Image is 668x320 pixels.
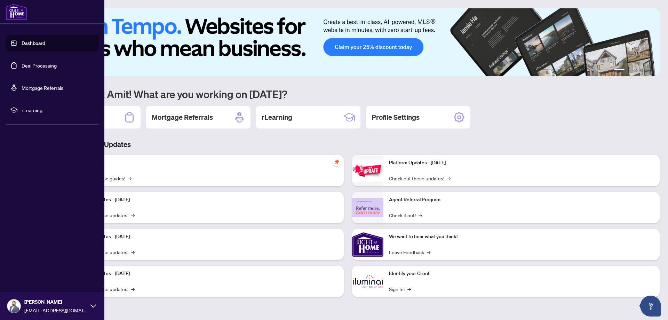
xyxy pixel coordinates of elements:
[639,69,642,72] button: 4
[22,62,57,69] a: Deal Processing
[389,248,430,256] a: Leave Feedback→
[73,196,338,204] p: Platform Updates - [DATE]
[633,69,636,72] button: 3
[73,270,338,278] p: Platform Updates - [DATE]
[427,248,430,256] span: →
[650,69,653,72] button: 6
[333,158,341,166] span: pushpin
[36,87,660,101] h1: Welcome back Amit! What are you working on [DATE]?
[447,174,451,182] span: →
[73,159,338,167] p: Self-Help
[628,69,630,72] button: 2
[389,233,654,241] p: We want to hear what you think!
[389,159,654,167] p: Platform Updates - [DATE]
[22,85,63,91] a: Mortgage Referrals
[352,198,383,217] img: Agent Referral Program
[389,174,451,182] a: Check out these updates!→
[389,211,422,219] a: Check it out!→
[24,298,87,306] span: [PERSON_NAME]
[6,3,27,20] img: logo
[22,40,45,46] a: Dashboard
[7,299,21,313] img: Profile Icon
[131,211,135,219] span: →
[36,8,660,76] img: Slide 0
[24,306,87,314] span: [EMAIL_ADDRESS][DOMAIN_NAME]
[389,285,411,293] a: Sign In!→
[352,229,383,260] img: We want to hear what you think!
[352,266,383,297] img: Identify your Client
[614,69,625,72] button: 1
[131,285,135,293] span: →
[372,112,420,122] h2: Profile Settings
[73,233,338,241] p: Platform Updates - [DATE]
[389,196,654,204] p: Agent Referral Program
[36,140,660,149] h3: Brokerage & Industry Updates
[407,285,411,293] span: →
[128,174,132,182] span: →
[22,106,94,114] span: rLearning
[131,248,135,256] span: →
[389,270,654,278] p: Identify your Client
[644,69,647,72] button: 5
[262,112,292,122] h2: rLearning
[352,160,383,182] img: Platform Updates - June 23, 2025
[640,296,661,317] button: Open asap
[419,211,422,219] span: →
[152,112,213,122] h2: Mortgage Referrals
